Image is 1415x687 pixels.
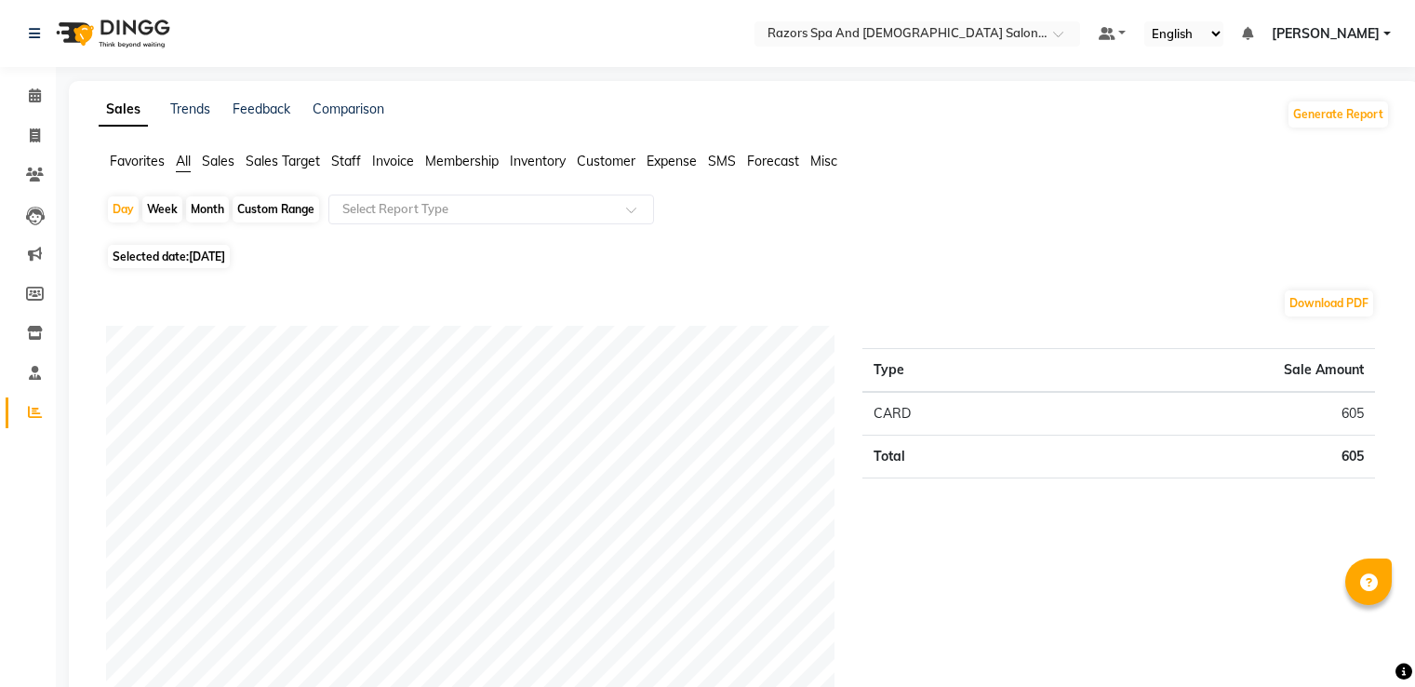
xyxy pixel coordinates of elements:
[708,153,736,169] span: SMS
[202,153,234,169] span: Sales
[510,153,566,169] span: Inventory
[1051,436,1375,478] td: 605
[1051,349,1375,393] th: Sale Amount
[747,153,799,169] span: Forecast
[372,153,414,169] span: Invoice
[810,153,837,169] span: Misc
[189,249,225,263] span: [DATE]
[425,153,499,169] span: Membership
[1337,613,1396,668] iframe: chat widget
[186,196,229,222] div: Month
[108,196,139,222] div: Day
[246,153,320,169] span: Sales Target
[1288,101,1388,128] button: Generate Report
[1272,24,1380,44] span: [PERSON_NAME]
[110,153,165,169] span: Favorites
[862,436,1051,478] td: Total
[233,196,319,222] div: Custom Range
[176,153,191,169] span: All
[47,7,175,60] img: logo
[108,245,230,268] span: Selected date:
[313,101,384,117] a: Comparison
[1051,392,1375,436] td: 605
[577,153,635,169] span: Customer
[170,101,210,117] a: Trends
[99,93,148,127] a: Sales
[862,392,1051,436] td: CARD
[647,153,697,169] span: Expense
[331,153,361,169] span: Staff
[1285,290,1373,317] button: Download PDF
[233,101,290,117] a: Feedback
[142,196,182,222] div: Week
[862,349,1051,393] th: Type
